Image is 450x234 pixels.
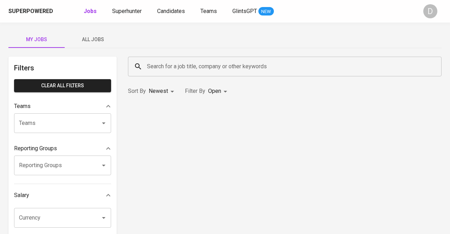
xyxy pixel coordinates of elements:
[14,102,31,110] p: Teams
[14,62,111,74] h6: Filters
[232,8,257,14] span: GlintsGPT
[149,85,176,98] div: Newest
[157,7,186,16] a: Candidates
[232,122,337,227] img: yH5BAEAAAAALAAAAAABAAEAAAIBRAA7
[14,188,111,202] div: Salary
[84,8,97,14] b: Jobs
[14,144,57,153] p: Reporting Groups
[8,6,64,17] a: Superpoweredapp logo
[99,118,109,128] button: Open
[20,81,105,90] span: Clear All filters
[112,8,142,14] span: Superhunter
[128,87,146,95] p: Sort By
[69,35,117,44] span: All Jobs
[14,141,111,156] div: Reporting Groups
[149,87,168,95] p: Newest
[208,88,221,94] span: Open
[232,7,274,16] a: GlintsGPT NEW
[99,160,109,170] button: Open
[54,6,64,17] img: app logo
[157,8,185,14] span: Candidates
[258,8,274,15] span: NEW
[208,85,230,98] div: Open
[14,99,111,113] div: Teams
[84,7,98,16] a: Jobs
[14,79,111,92] button: Clear All filters
[185,87,205,95] p: Filter By
[99,213,109,223] button: Open
[200,7,218,16] a: Teams
[200,8,217,14] span: Teams
[8,7,53,15] div: Superpowered
[13,35,60,44] span: My Jobs
[14,191,29,200] p: Salary
[423,4,437,18] div: D
[112,7,143,16] a: Superhunter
